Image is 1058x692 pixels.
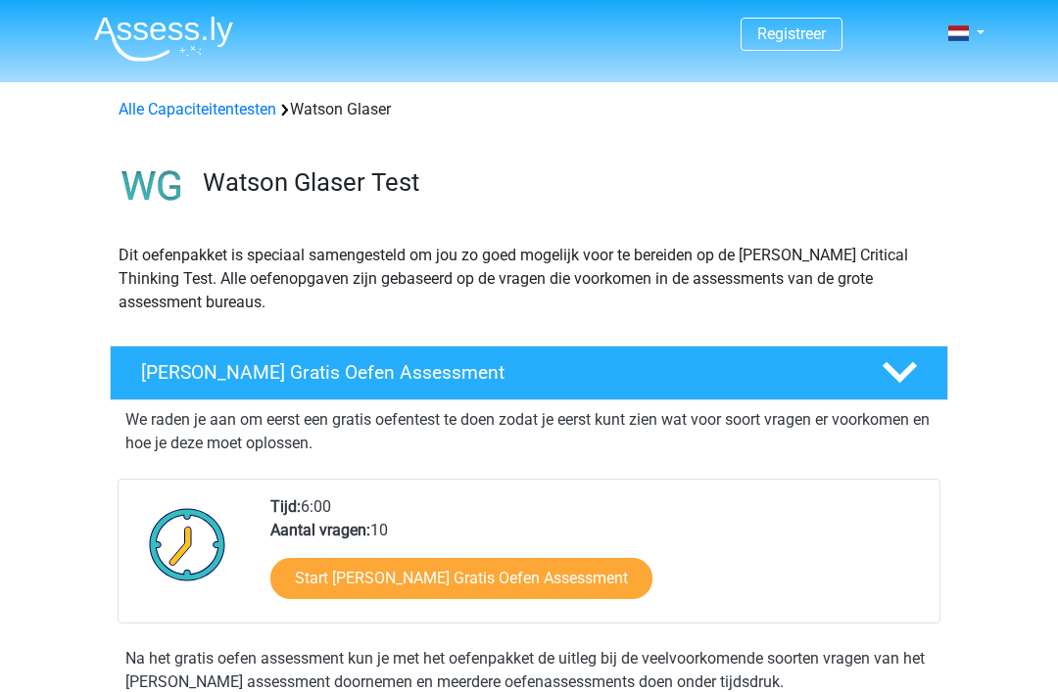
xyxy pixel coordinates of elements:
[119,244,939,314] p: Dit oefenpakket is speciaal samengesteld om jou zo goed mogelijk voor te bereiden op de [PERSON_N...
[270,558,652,599] a: Start [PERSON_NAME] Gratis Oefen Assessment
[125,408,933,455] p: We raden je aan om eerst een gratis oefentest te doen zodat je eerst kunt zien wat voor soort vra...
[94,16,233,62] img: Assessly
[111,145,194,228] img: watson glaser
[270,521,370,539] b: Aantal vragen:
[256,495,938,623] div: 6:00 10
[270,497,301,516] b: Tijd:
[203,167,933,198] h3: Watson Glaser Test
[111,98,947,121] div: Watson Glaser
[141,361,850,384] h4: [PERSON_NAME] Gratis Oefen Assessment
[119,100,276,118] a: Alle Capaciteitentesten
[102,346,956,400] a: [PERSON_NAME] Gratis Oefen Assessment
[138,495,237,593] img: Klok
[757,24,826,43] a: Registreer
